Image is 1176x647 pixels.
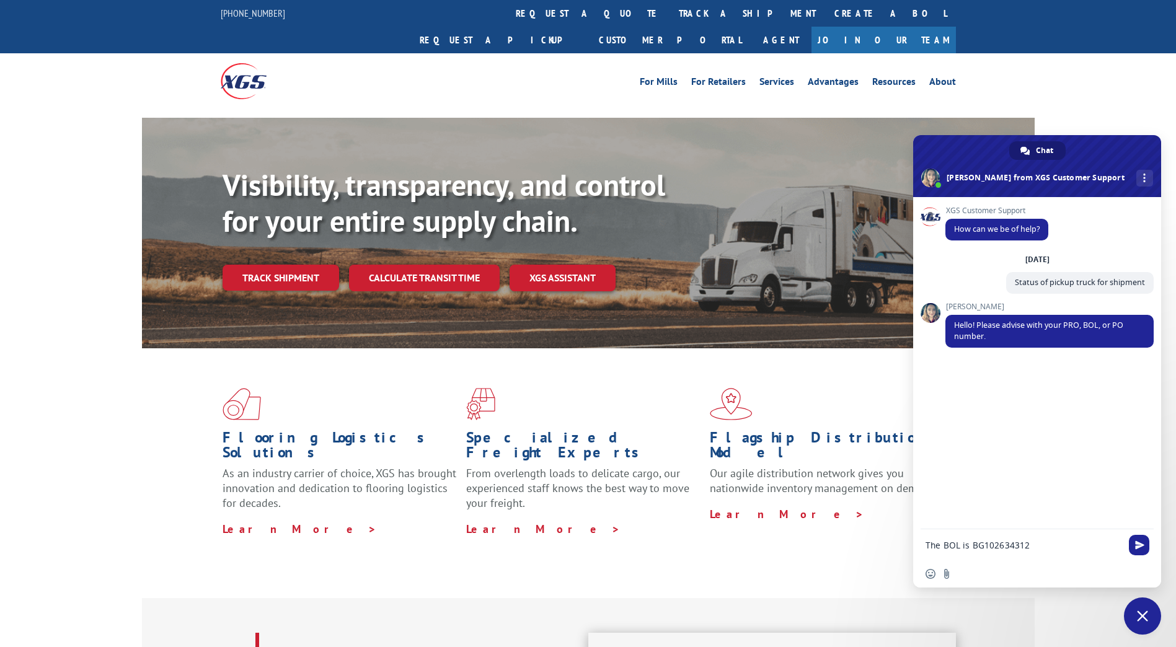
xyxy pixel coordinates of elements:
[223,430,457,466] h1: Flooring Logistics Solutions
[942,569,952,579] span: Send a file
[466,522,621,536] a: Learn More >
[954,320,1123,341] span: Hello! Please advise with your PRO, BOL, or PO number.
[759,77,794,90] a: Services
[223,522,377,536] a: Learn More >
[751,27,811,53] a: Agent
[811,27,956,53] a: Join Our Team
[223,466,456,510] span: As an industry carrier of choice, XGS has brought innovation and dedication to flooring logistics...
[926,569,935,579] span: Insert an emoji
[466,430,701,466] h1: Specialized Freight Experts
[640,77,678,90] a: For Mills
[1036,141,1053,160] span: Chat
[223,265,339,291] a: Track shipment
[223,165,665,240] b: Visibility, transparency, and control for your entire supply chain.
[1129,535,1149,555] span: Send
[691,77,746,90] a: For Retailers
[710,430,944,466] h1: Flagship Distribution Model
[1009,141,1066,160] div: Chat
[1136,170,1153,187] div: More channels
[808,77,859,90] a: Advantages
[929,77,956,90] a: About
[590,27,751,53] a: Customer Portal
[1124,597,1161,635] div: Close chat
[1025,256,1050,263] div: [DATE]
[926,540,1121,551] textarea: Compose your message...
[1015,277,1145,288] span: Status of pickup truck for shipment
[710,507,864,521] a: Learn More >
[945,302,1154,311] span: [PERSON_NAME]
[945,206,1048,215] span: XGS Customer Support
[872,77,916,90] a: Resources
[223,388,261,420] img: xgs-icon-total-supply-chain-intelligence-red
[954,224,1040,234] span: How can we be of help?
[710,466,938,495] span: Our agile distribution network gives you nationwide inventory management on demand.
[466,466,701,521] p: From overlength loads to delicate cargo, our experienced staff knows the best way to move your fr...
[466,388,495,420] img: xgs-icon-focused-on-flooring-red
[221,7,285,19] a: [PHONE_NUMBER]
[349,265,500,291] a: Calculate transit time
[410,27,590,53] a: Request a pickup
[710,388,753,420] img: xgs-icon-flagship-distribution-model-red
[510,265,616,291] a: XGS ASSISTANT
